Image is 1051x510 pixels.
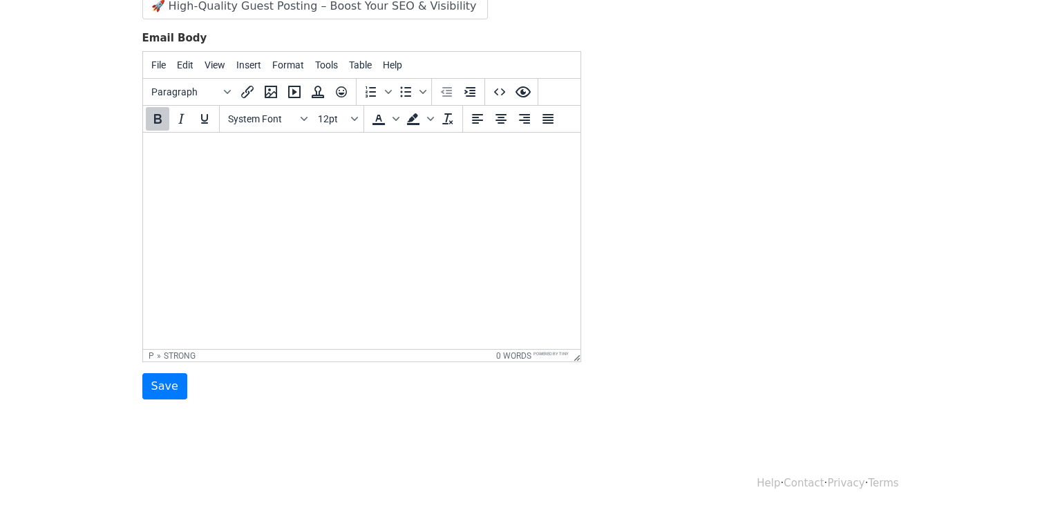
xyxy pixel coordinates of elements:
[143,133,580,349] iframe: Rich Text Area. Press ALT-0 for help.
[272,59,304,70] span: Format
[784,477,824,489] a: Contact
[488,80,511,104] button: Source code
[177,59,193,70] span: Edit
[496,351,531,361] button: 0 words
[318,113,348,124] span: 12pt
[222,107,312,131] button: Fonts
[536,107,560,131] button: Justify
[458,80,482,104] button: Increase indent
[306,80,330,104] button: Insert template
[228,113,296,124] span: System Font
[394,80,428,104] div: Bullet list
[236,80,259,104] button: Insert/edit link
[349,59,372,70] span: Table
[151,86,219,97] span: Paragraph
[330,80,353,104] button: Emoticons
[151,59,166,70] span: File
[367,107,401,131] div: Text color
[489,107,513,131] button: Align center
[466,107,489,131] button: Align left
[359,80,394,104] div: Numbered list
[157,351,161,361] div: »
[205,59,225,70] span: View
[142,373,187,399] input: Save
[283,80,306,104] button: Insert/edit media
[315,59,338,70] span: Tools
[569,350,580,361] div: Resize
[149,351,154,361] div: p
[757,477,780,489] a: Help
[383,59,402,70] span: Help
[146,107,169,131] button: Bold
[827,477,864,489] a: Privacy
[164,351,196,361] div: strong
[533,351,569,356] a: Powered by Tiny
[236,59,261,70] span: Insert
[312,107,361,131] button: Font sizes
[436,107,460,131] button: Clear formatting
[868,477,898,489] a: Terms
[193,107,216,131] button: Underline
[169,107,193,131] button: Italic
[401,107,436,131] div: Background color
[511,80,535,104] button: Preview
[435,80,458,104] button: Decrease indent
[259,80,283,104] button: Insert/edit image
[142,30,207,46] label: Email Body
[146,80,236,104] button: Blocks
[982,444,1051,510] iframe: Chat Widget
[513,107,536,131] button: Align right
